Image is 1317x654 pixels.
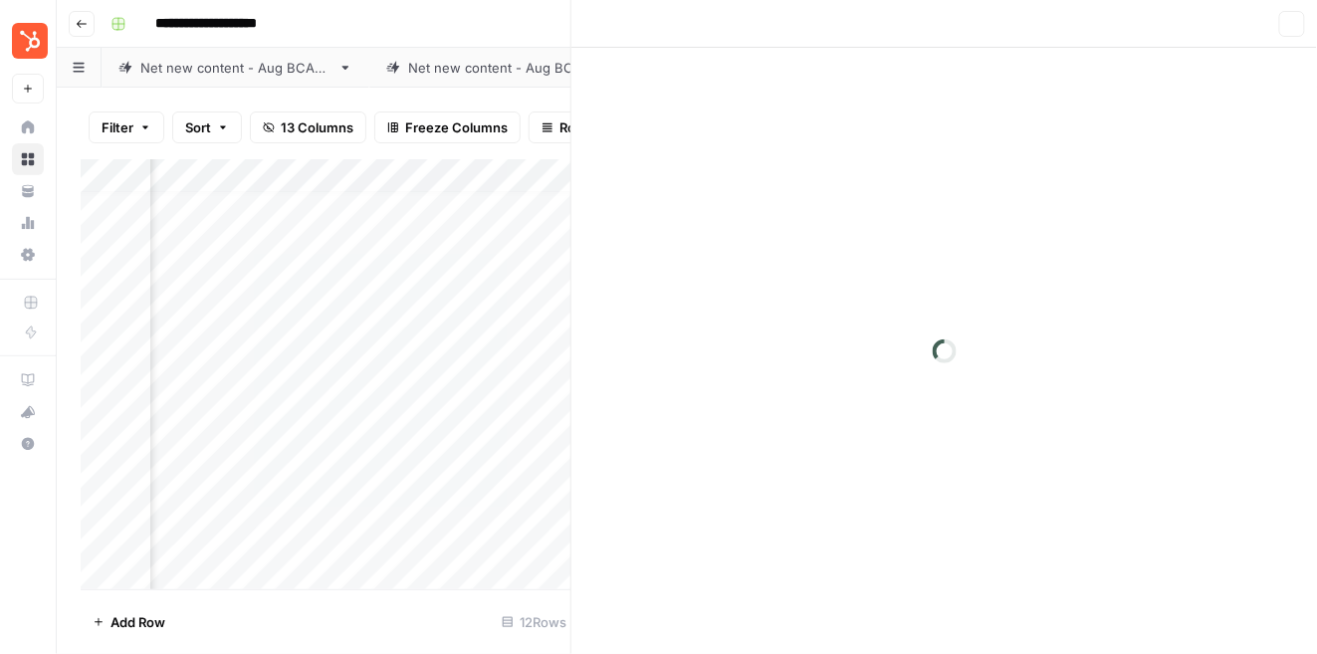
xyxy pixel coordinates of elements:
button: Filter [89,111,164,143]
div: What's new? [13,397,43,427]
button: Workspace: Blog Content Action Plan [12,16,44,66]
div: Net new content - Aug BCAP 1 [140,58,330,78]
span: 13 Columns [281,117,353,137]
button: Add Row [81,606,177,638]
div: Net new content - Aug BCAP 2 [408,58,600,78]
a: Home [12,111,44,143]
a: Usage [12,207,44,239]
button: Freeze Columns [374,111,521,143]
span: Row Height [559,117,631,137]
button: Row Height [529,111,644,143]
a: Net new content - Aug BCAP 2 [369,48,639,88]
a: Net new content - Aug BCAP 1 [102,48,369,88]
button: What's new? [12,396,44,428]
div: 12 Rows [494,606,574,638]
button: Sort [172,111,242,143]
button: 13 Columns [250,111,366,143]
a: Your Data [12,175,44,207]
img: Blog Content Action Plan Logo [12,23,48,59]
a: Settings [12,239,44,271]
span: Add Row [110,612,165,632]
span: Sort [185,117,211,137]
span: Filter [102,117,133,137]
a: AirOps Academy [12,364,44,396]
a: Browse [12,143,44,175]
span: Freeze Columns [405,117,508,137]
button: Help + Support [12,428,44,460]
